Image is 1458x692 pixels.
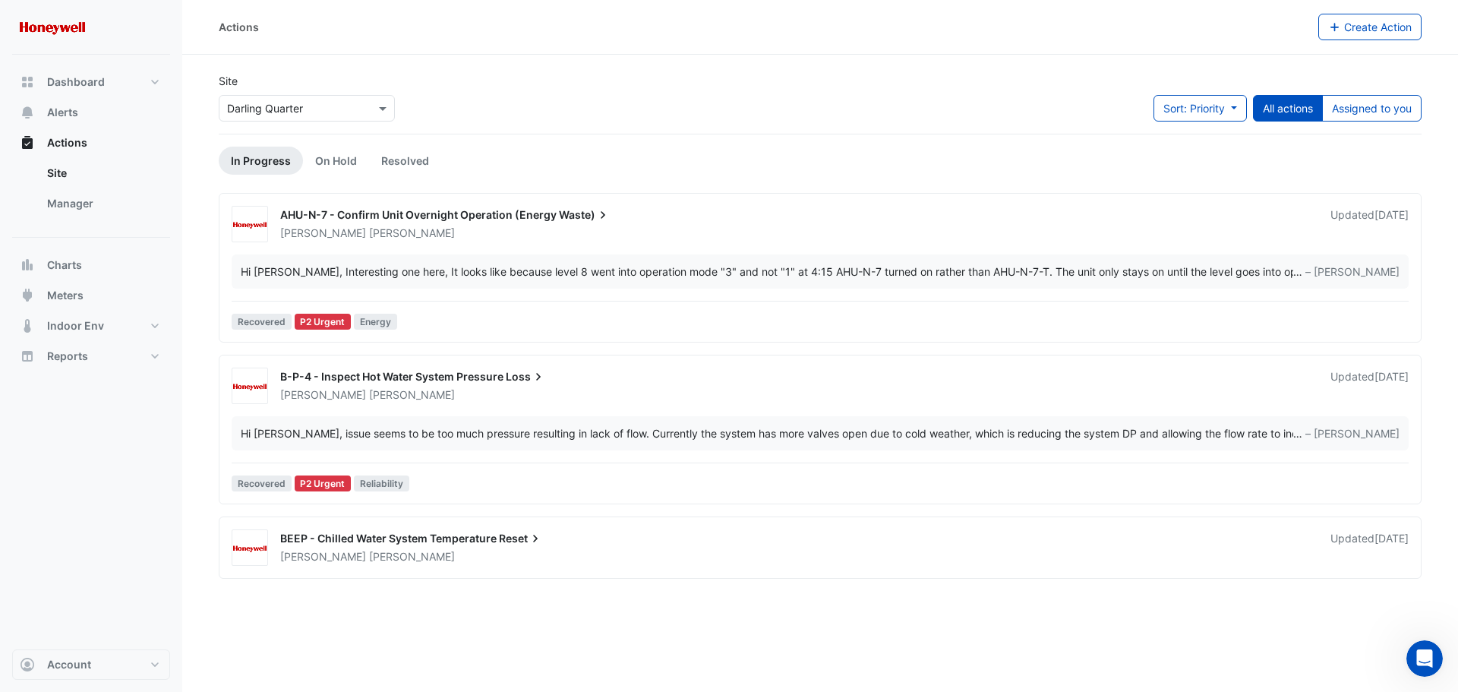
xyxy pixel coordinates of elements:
[47,349,88,364] span: Reports
[20,318,35,333] app-icon: Indoor Env
[20,288,35,303] app-icon: Meters
[12,341,170,371] button: Reports
[1330,531,1409,564] div: Updated
[1322,95,1422,122] button: Assigned to you
[1374,208,1409,221] span: Tue 19-Aug-2025 10:43 AEST
[12,250,170,280] button: Charts
[499,531,543,546] span: Reset
[35,158,170,188] a: Site
[12,67,170,97] button: Dashboard
[47,258,82,273] span: Charts
[232,314,292,330] span: Recovered
[241,264,1400,280] div: …
[12,649,170,680] button: Account
[35,188,170,219] a: Manager
[280,226,366,239] span: [PERSON_NAME]
[369,226,455,241] span: [PERSON_NAME]
[47,288,84,303] span: Meters
[241,425,1400,441] div: …
[232,476,292,491] span: Recovered
[1344,21,1412,33] span: Create Action
[18,12,87,43] img: Company Logo
[12,311,170,341] button: Indoor Env
[232,217,267,232] img: Honeywell
[20,258,35,273] app-icon: Charts
[280,550,366,563] span: [PERSON_NAME]
[1330,369,1409,403] div: Updated
[280,208,557,221] span: AHU-N-7 - Confirm Unit Overnight Operation (Energy
[506,369,546,384] span: Loss
[280,388,366,401] span: [PERSON_NAME]
[1305,425,1400,441] span: – [PERSON_NAME]
[12,280,170,311] button: Meters
[1374,532,1409,545] span: Tue 27-May-2025 09:46 AEST
[1253,95,1323,122] button: All actions
[20,105,35,120] app-icon: Alerts
[47,135,87,150] span: Actions
[369,147,441,175] a: Resolved
[219,19,259,35] div: Actions
[241,425,1293,441] div: Hi [PERSON_NAME], issue seems to be too much pressure resulting in lack of flow. Currently the sy...
[219,73,238,89] label: Site
[1374,370,1409,383] span: Tue 29-Jul-2025 14:30 AEST
[280,370,503,383] span: B-P-4 - Inspect Hot Water System Pressure
[354,476,409,491] span: Reliability
[559,207,611,223] span: Waste)
[295,314,352,330] div: P2 Urgent
[280,532,497,545] span: BEEP - Chilled Water System Temperature
[47,318,104,333] span: Indoor Env
[1163,102,1225,115] span: Sort: Priority
[1330,207,1409,241] div: Updated
[12,128,170,158] button: Actions
[1305,264,1400,280] span: – [PERSON_NAME]
[47,657,91,672] span: Account
[47,74,105,90] span: Dashboard
[12,97,170,128] button: Alerts
[241,264,1293,280] div: Hi [PERSON_NAME], Interesting one here, It looks like because level 8 went into operation mode "3...
[1406,640,1443,677] iframe: Intercom live chat
[232,541,267,556] img: Honeywell
[1153,95,1247,122] button: Sort: Priority
[369,387,455,403] span: [PERSON_NAME]
[303,147,369,175] a: On Hold
[369,549,455,564] span: [PERSON_NAME]
[232,379,267,394] img: Honeywell
[20,349,35,364] app-icon: Reports
[1318,14,1422,40] button: Create Action
[219,147,303,175] a: In Progress
[354,314,397,330] span: Energy
[20,135,35,150] app-icon: Actions
[47,105,78,120] span: Alerts
[12,158,170,225] div: Actions
[20,74,35,90] app-icon: Dashboard
[295,476,352,491] div: P2 Urgent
